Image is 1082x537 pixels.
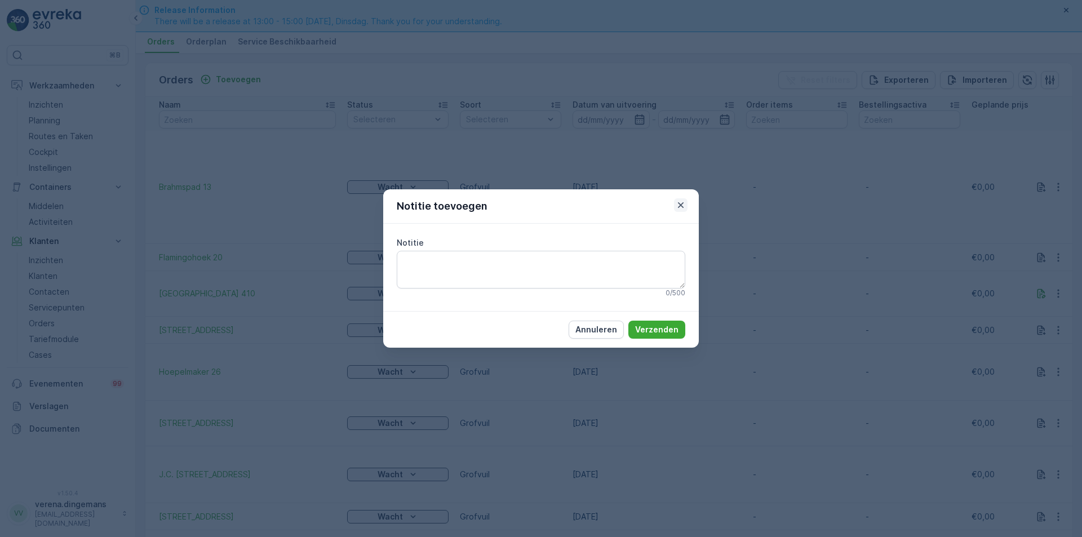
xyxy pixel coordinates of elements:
[575,324,617,335] p: Annuleren
[666,289,685,298] p: 0 / 500
[569,321,624,339] button: Annuleren
[397,198,487,214] p: Notitie toevoegen
[635,324,679,335] p: Verzenden
[628,321,685,339] button: Verzenden
[397,238,424,247] label: Notitie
